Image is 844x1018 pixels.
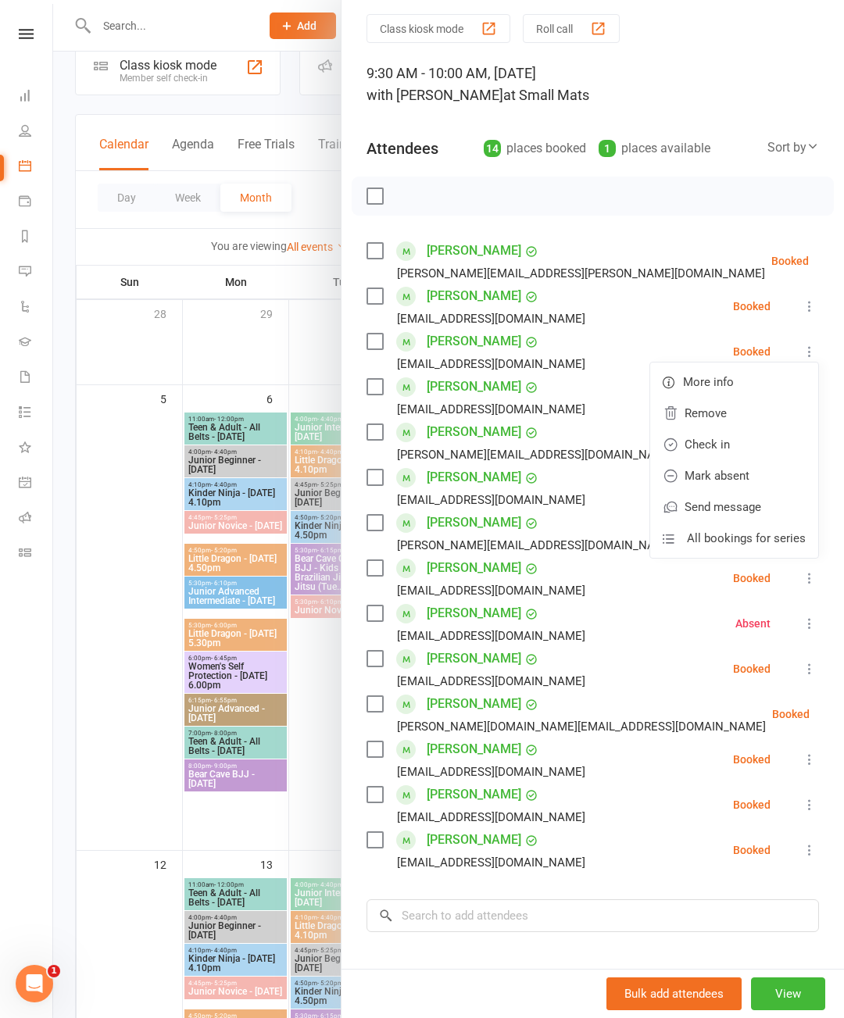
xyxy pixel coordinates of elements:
[397,535,675,555] div: [PERSON_NAME][EMAIL_ADDRESS][DOMAIN_NAME]
[19,466,54,502] a: General attendance kiosk mode
[427,465,521,490] a: [PERSON_NAME]
[397,309,585,329] div: [EMAIL_ADDRESS][DOMAIN_NAME]
[599,138,710,159] div: places available
[397,263,765,284] div: [PERSON_NAME][EMAIL_ADDRESS][PERSON_NAME][DOMAIN_NAME]
[427,737,521,762] a: [PERSON_NAME]
[427,782,521,807] a: [PERSON_NAME]
[427,555,521,580] a: [PERSON_NAME]
[19,502,54,537] a: Roll call kiosk mode
[650,398,818,429] a: Remove
[427,374,521,399] a: [PERSON_NAME]
[19,431,54,466] a: What's New
[735,618,771,629] div: Absent
[650,366,818,398] a: More info
[650,429,818,460] a: Check in
[650,460,818,491] a: Mark absent
[733,845,771,855] div: Booked
[733,663,771,674] div: Booked
[427,827,521,852] a: [PERSON_NAME]
[397,490,585,510] div: [EMAIL_ADDRESS][DOMAIN_NAME]
[683,373,734,391] span: More info
[427,510,521,535] a: [PERSON_NAME]
[397,354,585,374] div: [EMAIL_ADDRESS][DOMAIN_NAME]
[19,537,54,572] a: Class kiosk mode
[397,852,585,873] div: [EMAIL_ADDRESS][DOMAIN_NAME]
[397,807,585,827] div: [EMAIL_ADDRESS][DOMAIN_NAME]
[427,420,521,445] a: [PERSON_NAME]
[733,346,771,357] div: Booked
[484,138,586,159] div: places booked
[397,445,675,465] div: [PERSON_NAME][EMAIL_ADDRESS][DOMAIN_NAME]
[503,87,589,103] span: at Small Mats
[397,580,585,601] div: [EMAIL_ADDRESS][DOMAIN_NAME]
[367,899,819,932] input: Search to add attendees
[767,138,819,158] div: Sort by
[427,691,521,716] a: [PERSON_NAME]
[427,329,521,354] a: [PERSON_NAME]
[484,140,501,157] div: 14
[48,965,60,977] span: 1
[427,284,521,309] a: [PERSON_NAME]
[397,762,585,782] div: [EMAIL_ADDRESS][DOMAIN_NAME]
[523,14,620,43] button: Roll call
[397,626,585,646] div: [EMAIL_ADDRESS][DOMAIN_NAME]
[650,523,818,554] a: All bookings for series
[397,716,766,737] div: [PERSON_NAME][DOMAIN_NAME][EMAIL_ADDRESS][DOMAIN_NAME]
[427,238,521,263] a: [PERSON_NAME]
[771,255,809,266] div: Booked
[19,150,54,185] a: Calendar
[772,709,810,720] div: Booked
[427,646,521,671] a: [PERSON_NAME]
[751,977,825,1010] button: View
[19,80,54,115] a: Dashboard
[599,140,616,157] div: 1
[733,799,771,810] div: Booked
[650,491,818,523] a: Send message
[687,529,806,548] span: All bookings for series
[606,977,742,1010] button: Bulk add attendees
[367,63,819,106] div: 9:30 AM - 10:00 AM, [DATE]
[16,965,53,1002] iframe: Intercom live chat
[397,399,585,420] div: [EMAIL_ADDRESS][DOMAIN_NAME]
[367,87,503,103] span: with [PERSON_NAME]
[397,671,585,691] div: [EMAIL_ADDRESS][DOMAIN_NAME]
[427,601,521,626] a: [PERSON_NAME]
[367,14,510,43] button: Class kiosk mode
[733,301,771,312] div: Booked
[733,573,771,584] div: Booked
[19,115,54,150] a: People
[19,185,54,220] a: Payments
[733,754,771,765] div: Booked
[367,138,438,159] div: Attendees
[19,220,54,255] a: Reports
